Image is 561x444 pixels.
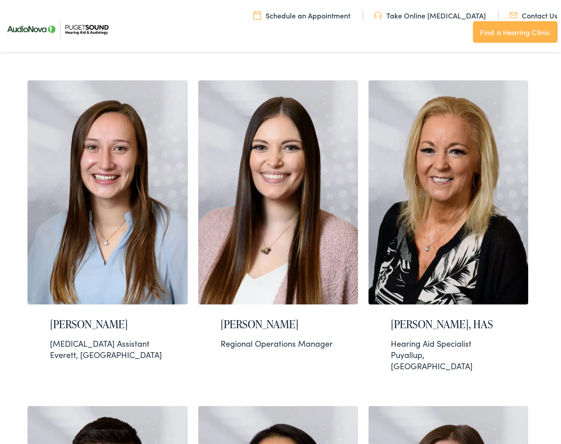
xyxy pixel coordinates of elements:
img: utility icon [253,10,261,20]
img: utility icon [509,10,517,20]
a: Take Online [MEDICAL_DATA] [374,10,486,20]
a: Find a Hearing Clinic [473,21,557,43]
img: Regional Operations Manager Brittany Phillips at Puget Sound Hearing. [198,80,358,304]
img: utility icon [374,10,382,20]
img: Deb Leenhouts, Hearing Aid Specialist at Puget Sound Hearing in Puyallup, WA. [368,80,528,304]
a: Contact Us [509,10,557,20]
a: Regional Operations Manager Brittany Phillips at Puget Sound Hearing. [PERSON_NAME] Regional Oper... [198,80,358,385]
div: Regional Operations Manager [221,338,335,349]
h2: [PERSON_NAME] [221,318,335,331]
img: Annie Kountz at Puget Sound Hearing Aid & Audiology in Everett, WA. [27,80,187,304]
a: Annie Kountz at Puget Sound Hearing Aid & Audiology in Everett, WA. [PERSON_NAME] [MEDICAL_DATA] ... [27,80,187,385]
h2: [PERSON_NAME] [50,318,165,331]
a: Schedule an Appointment [253,10,350,20]
div: [MEDICAL_DATA] Assistant [50,338,165,349]
a: Deb Leenhouts, Hearing Aid Specialist at Puget Sound Hearing in Puyallup, WA. [PERSON_NAME], HAS ... [368,80,528,385]
div: Puyallup, [GEOGRAPHIC_DATA] [391,338,506,372]
div: Hearing Aid Specialist [391,338,506,349]
div: Everett, [GEOGRAPHIC_DATA] [50,338,165,360]
h2: [PERSON_NAME], HAS [391,318,506,331]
